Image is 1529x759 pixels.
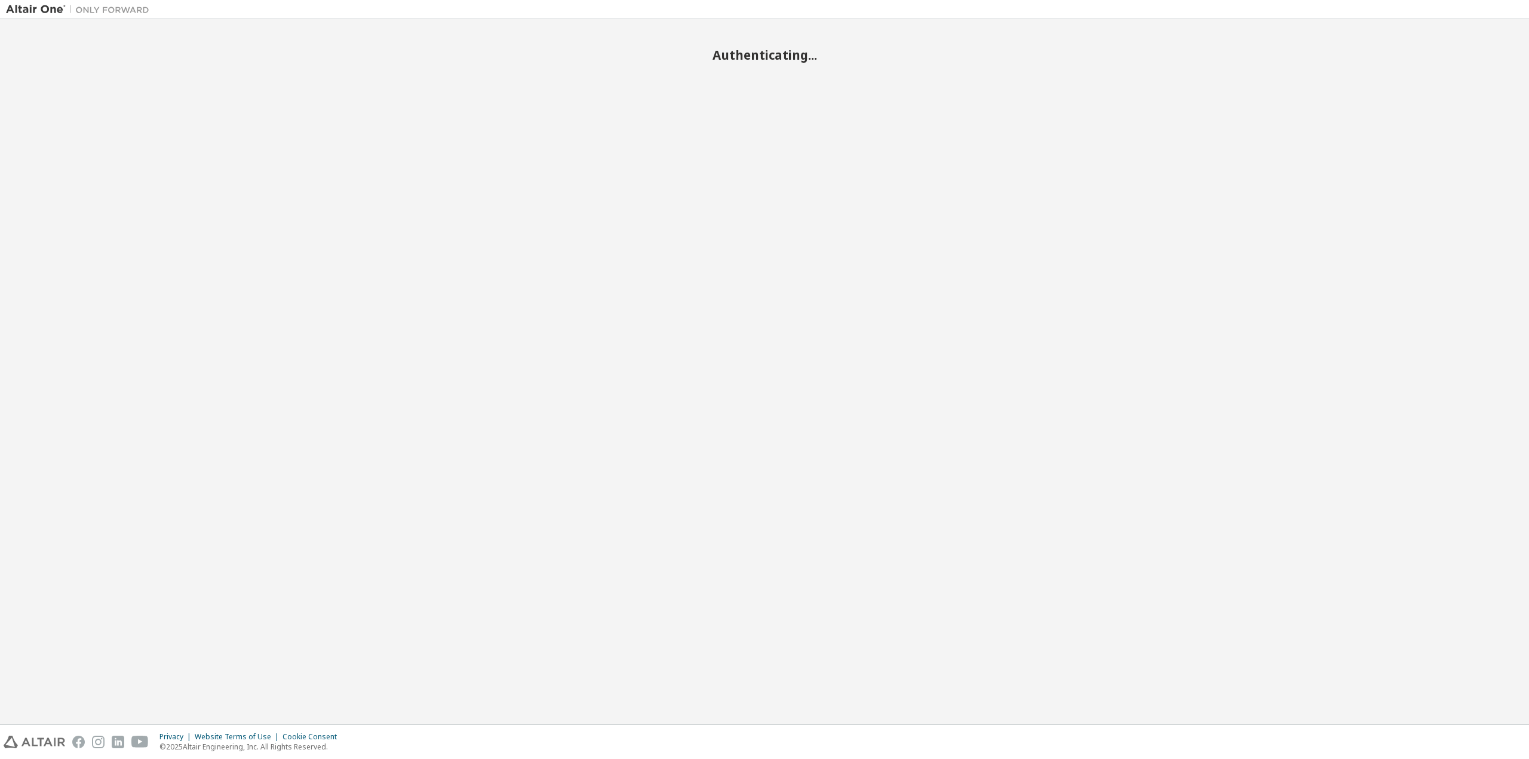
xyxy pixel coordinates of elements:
img: linkedin.svg [112,736,124,748]
div: Website Terms of Use [195,732,283,742]
img: Altair One [6,4,155,16]
img: youtube.svg [131,736,149,748]
h2: Authenticating... [6,47,1523,63]
div: Cookie Consent [283,732,344,742]
img: altair_logo.svg [4,736,65,748]
p: © 2025 Altair Engineering, Inc. All Rights Reserved. [159,742,344,752]
div: Privacy [159,732,195,742]
img: instagram.svg [92,736,105,748]
img: facebook.svg [72,736,85,748]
